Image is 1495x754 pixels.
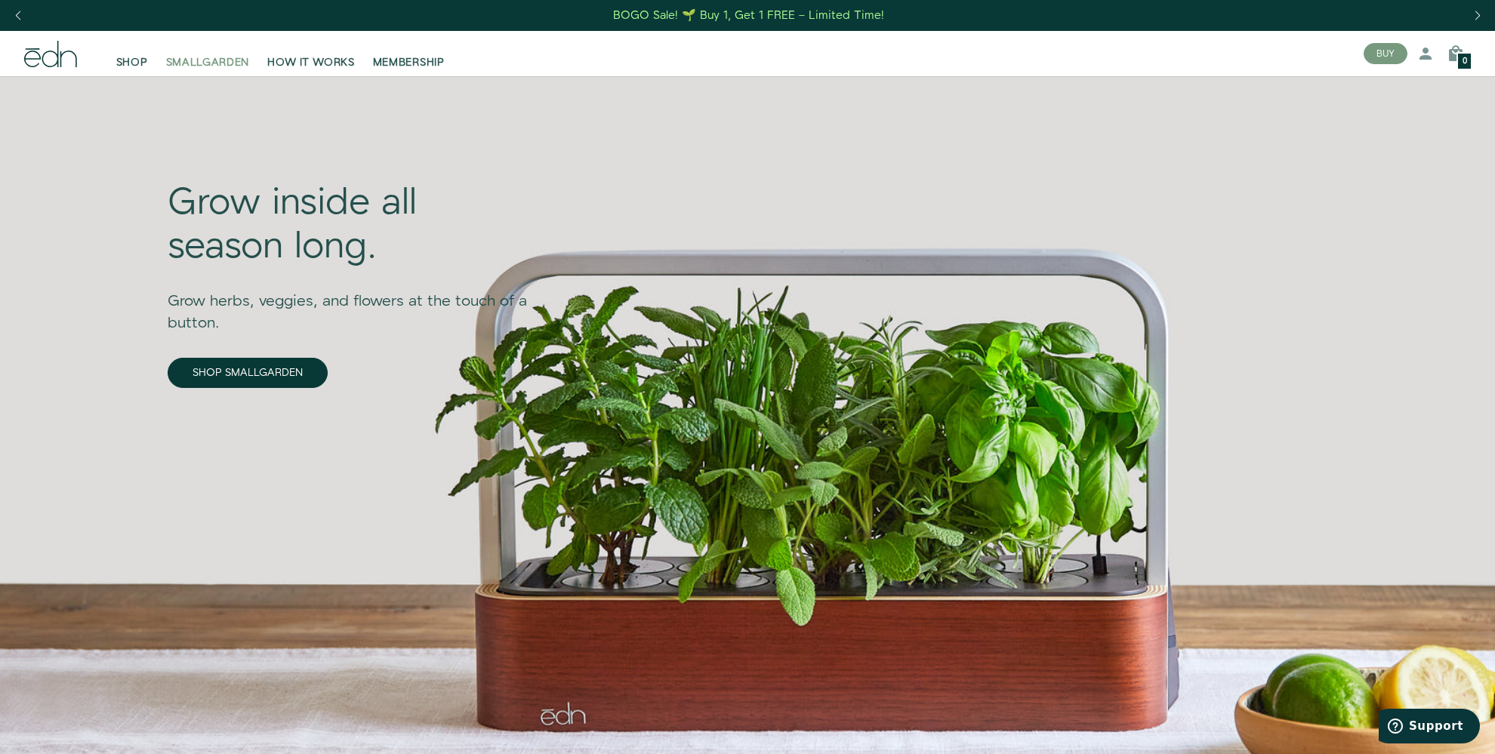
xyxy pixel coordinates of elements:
[1463,57,1467,66] span: 0
[168,269,534,334] div: Grow herbs, veggies, and flowers at the touch of a button.
[168,358,328,388] a: SHOP SMALLGARDEN
[267,55,354,70] span: HOW IT WORKS
[107,37,157,70] a: SHOP
[612,4,886,27] a: BOGO Sale! 🌱 Buy 1, Get 1 FREE – Limited Time!
[1379,709,1480,746] iframe: Opens a widget where you can find more information
[364,37,454,70] a: MEMBERSHIP
[258,37,363,70] a: HOW IT WORKS
[373,55,445,70] span: MEMBERSHIP
[157,37,259,70] a: SMALLGARDEN
[168,182,534,269] div: Grow inside all season long.
[1364,43,1407,64] button: BUY
[116,55,148,70] span: SHOP
[166,55,250,70] span: SMALLGARDEN
[613,8,884,23] div: BOGO Sale! 🌱 Buy 1, Get 1 FREE – Limited Time!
